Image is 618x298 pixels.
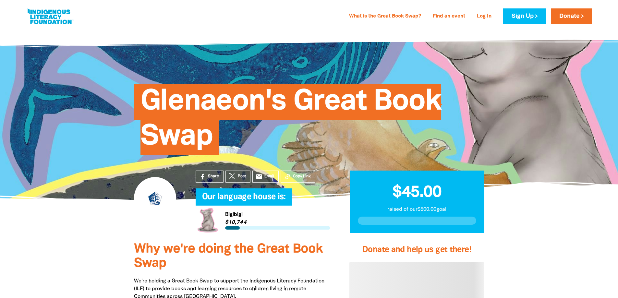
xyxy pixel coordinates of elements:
a: emailEmail [252,171,279,183]
a: Share [196,171,224,183]
span: Our language house is: [202,193,286,206]
span: Email [264,173,274,179]
a: Find an event [429,11,469,22]
a: What is the Great Book Swap? [345,11,425,22]
span: Donate and help us get there! [362,246,471,254]
button: Copy Link [281,171,315,183]
span: Glenaeon's Great Book Swap [140,89,441,155]
h6: My Team [196,199,330,203]
span: Why we're doing the Great Book Swap [134,243,323,269]
i: email [256,173,262,180]
a: Sign Up [503,8,546,24]
a: Log In [473,11,495,22]
p: raised of our $500.00 goal [358,206,476,213]
span: Post [238,173,246,179]
a: Post [225,171,250,183]
a: Donate [551,8,592,24]
span: $45.00 [393,185,442,200]
span: Share [208,173,219,179]
span: Copy Link [293,173,311,179]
